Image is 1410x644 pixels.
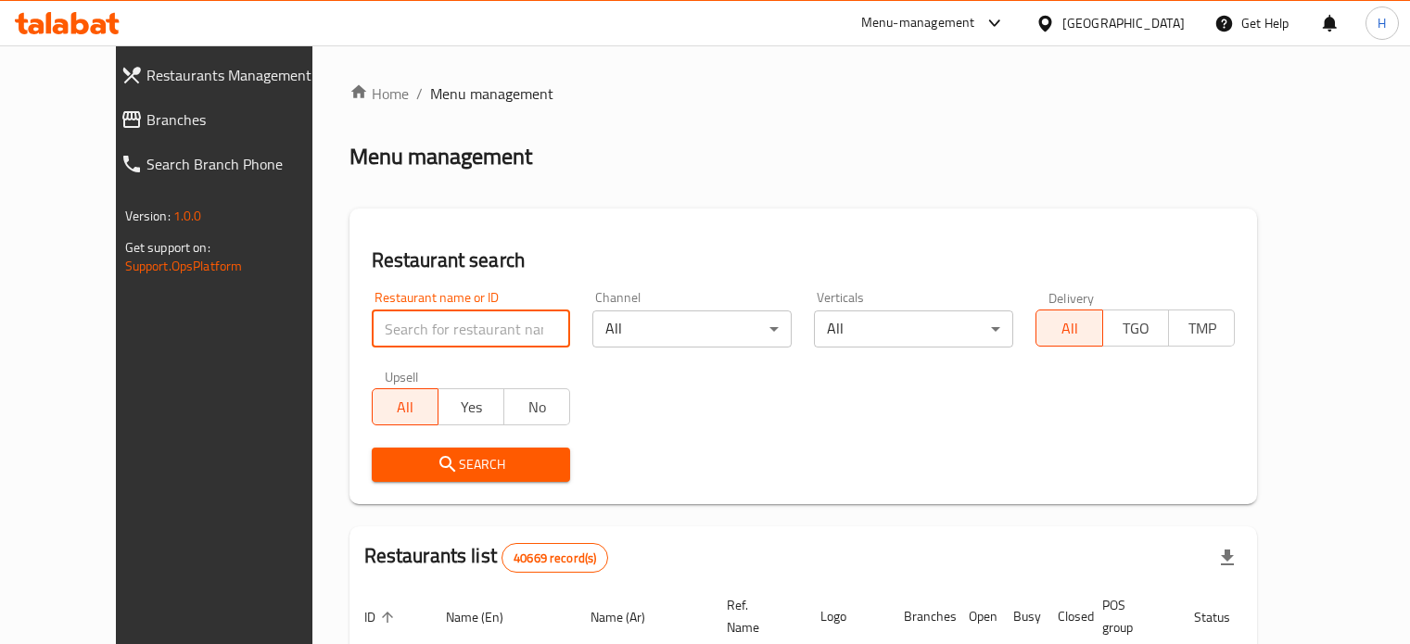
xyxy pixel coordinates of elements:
[1194,606,1254,628] span: Status
[125,204,171,228] span: Version:
[146,108,337,131] span: Branches
[416,82,423,105] li: /
[503,388,570,425] button: No
[592,310,792,347] div: All
[1102,309,1169,347] button: TGO
[349,82,409,105] a: Home
[125,235,210,259] span: Get support on:
[727,594,783,638] span: Ref. Name
[1044,315,1095,342] span: All
[372,448,571,482] button: Search
[125,254,243,278] a: Support.OpsPlatform
[364,542,609,573] h2: Restaurants list
[106,97,351,142] a: Branches
[1378,13,1386,33] span: H
[1102,594,1157,638] span: POS group
[1035,309,1102,347] button: All
[1062,13,1185,33] div: [GEOGRAPHIC_DATA]
[502,543,608,573] div: Total records count
[372,310,571,347] input: Search for restaurant name or ID..
[438,388,504,425] button: Yes
[372,246,1236,274] h2: Restaurant search
[372,388,438,425] button: All
[146,153,337,175] span: Search Branch Phone
[446,394,497,421] span: Yes
[106,53,351,97] a: Restaurants Management
[814,310,1013,347] div: All
[1111,315,1162,342] span: TGO
[380,394,431,421] span: All
[446,606,527,628] span: Name (En)
[146,64,337,86] span: Restaurants Management
[1205,536,1250,580] div: Export file
[385,370,419,383] label: Upsell
[1048,291,1095,304] label: Delivery
[1168,309,1235,347] button: TMP
[861,12,975,34] div: Menu-management
[349,82,1258,105] nav: breadcrumb
[502,549,607,567] span: 40669 record(s)
[591,606,669,628] span: Name (Ar)
[1176,315,1227,342] span: TMP
[512,394,563,421] span: No
[349,142,532,171] h2: Menu management
[430,82,553,105] span: Menu management
[364,606,400,628] span: ID
[106,142,351,186] a: Search Branch Phone
[387,453,556,476] span: Search
[173,204,202,228] span: 1.0.0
